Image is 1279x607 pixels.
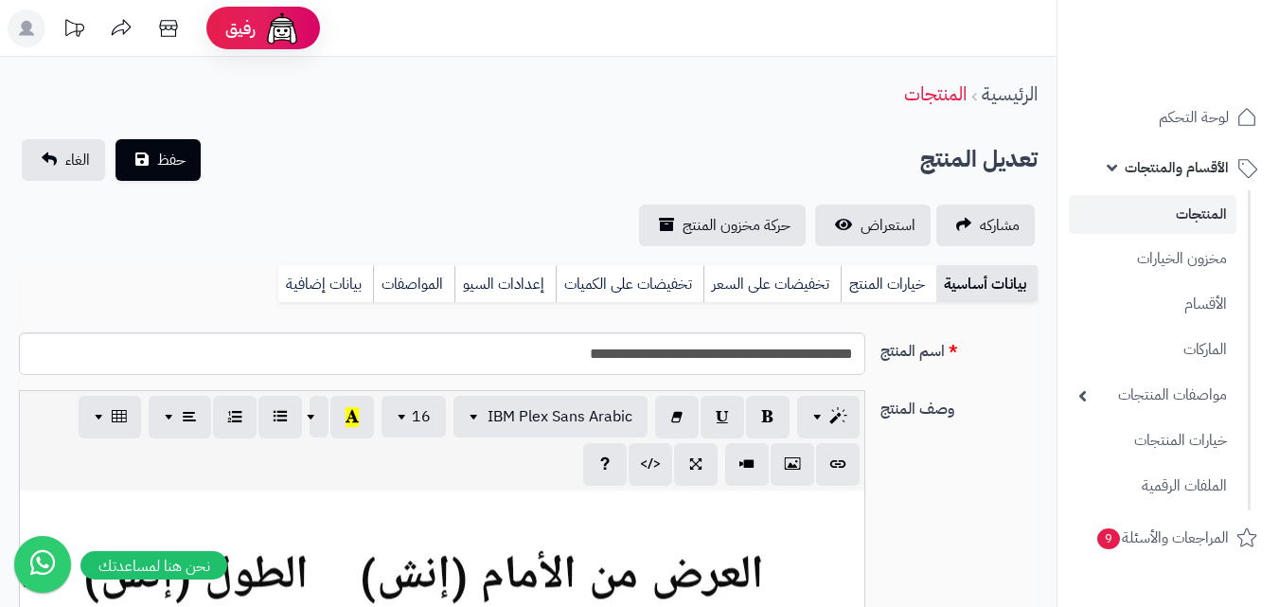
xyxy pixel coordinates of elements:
a: الغاء [22,139,105,181]
button: حفظ [115,139,201,181]
a: استعراض [815,205,931,246]
a: المنتجات [904,80,967,108]
a: خيارات المنتجات [1069,420,1236,461]
span: حركة مخزون المنتج [683,214,790,237]
img: ai-face.png [263,9,301,47]
a: بيانات إضافية [278,265,373,303]
label: وصف المنتج [873,390,1045,420]
a: الأقسام [1069,284,1236,325]
a: إعدادات السيو [454,265,556,303]
span: حفظ [157,149,186,171]
h2: تعديل المنتج [920,140,1038,179]
a: تحديثات المنصة [50,9,98,52]
a: حركة مخزون المنتج [639,205,806,246]
span: الأقسام والمنتجات [1125,154,1229,181]
label: اسم المنتج [873,332,1045,363]
a: المواصفات [373,265,454,303]
span: استعراض [861,214,915,237]
span: 16 [412,405,431,428]
button: IBM Plex Sans Arabic [453,396,648,437]
span: الغاء [65,149,90,171]
a: تخفيضات على السعر [703,265,841,303]
button: 16 [382,396,446,437]
a: المراجعات والأسئلة9 [1069,515,1268,561]
a: الملفات الرقمية [1069,466,1236,507]
a: مخزون الخيارات [1069,239,1236,279]
a: تخفيضات على الكميات [556,265,703,303]
a: المنتجات [1069,195,1236,234]
a: خيارات المنتج [841,265,936,303]
a: الماركات [1069,330,1236,370]
span: مشاركه [980,214,1020,237]
span: المراجعات والأسئلة [1095,525,1229,551]
span: IBM Plex Sans Arabic [488,405,632,428]
span: رفيق [225,17,256,40]
span: لوحة التحكم [1159,104,1229,131]
a: لوحة التحكم [1069,95,1268,140]
a: مواصفات المنتجات [1069,375,1236,416]
a: بيانات أساسية [936,265,1038,303]
a: مشاركه [936,205,1035,246]
a: الرئيسية [982,80,1038,108]
span: 9 [1097,528,1120,549]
